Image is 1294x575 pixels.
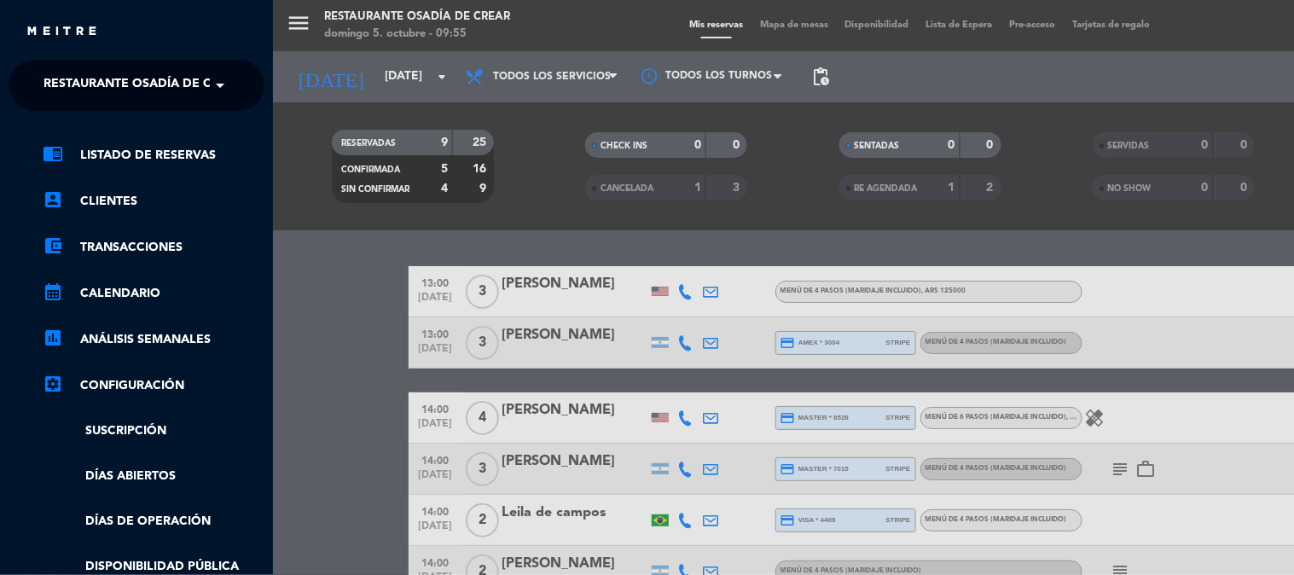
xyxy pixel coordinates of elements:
[43,421,264,441] a: Suscripción
[43,283,264,304] a: calendar_monthCalendario
[43,145,264,166] a: chrome_reader_modeListado de Reservas
[43,237,264,258] a: account_balance_walletTransacciones
[43,189,63,210] i: account_box
[43,235,63,256] i: account_balance_wallet
[43,328,63,348] i: assessment
[44,67,243,103] span: Restaurante Osadía de Crear
[43,512,264,531] a: Días de Operación
[43,467,264,486] a: Días abiertos
[43,375,264,396] a: Configuración
[43,374,63,394] i: settings_applications
[43,282,63,302] i: calendar_month
[43,191,264,212] a: account_boxClientes
[43,329,264,350] a: assessmentANÁLISIS SEMANALES
[43,143,63,164] i: chrome_reader_mode
[26,26,98,38] img: MEITRE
